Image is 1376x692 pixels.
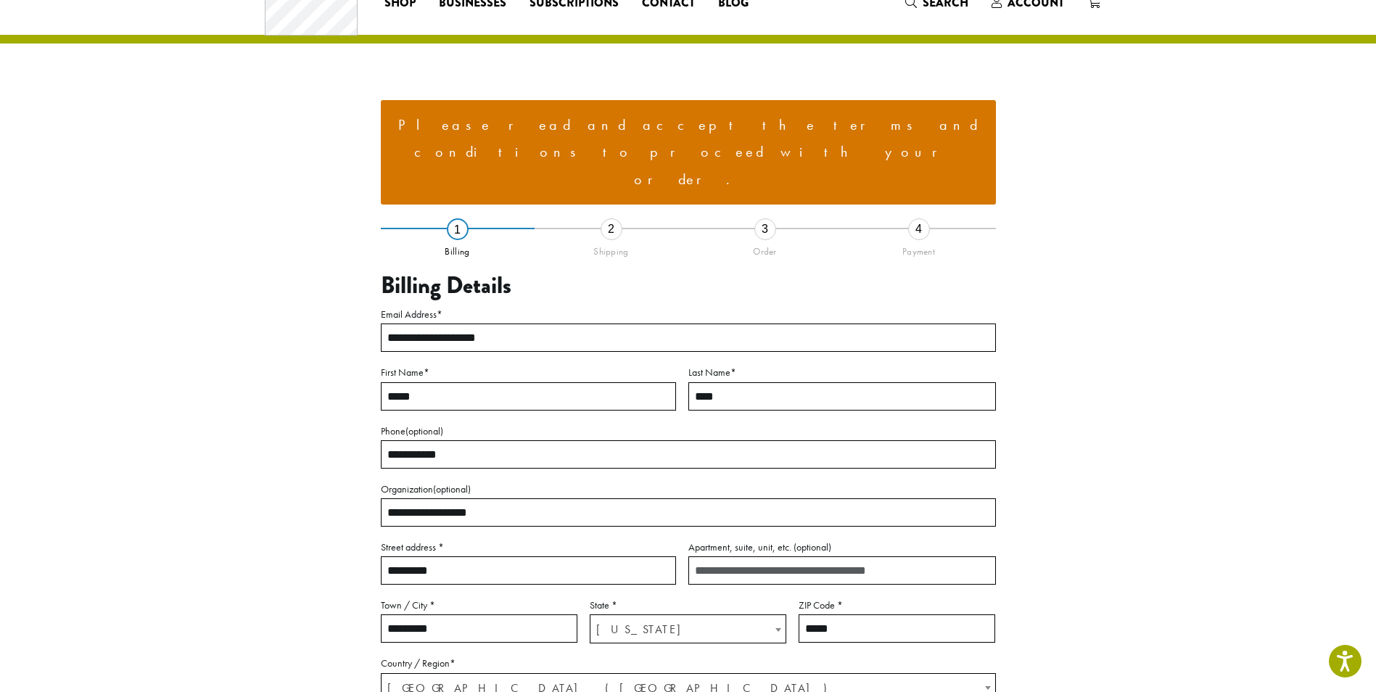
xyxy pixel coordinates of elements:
[799,596,995,614] label: ZIP Code
[381,272,996,300] h3: Billing Details
[381,538,676,556] label: Street address
[381,240,535,258] div: Billing
[392,112,984,194] li: Please read and accept the terms and conditions to proceed with your order.
[405,424,443,437] span: (optional)
[688,363,996,382] label: Last Name
[447,218,469,240] div: 1
[381,363,676,382] label: First Name
[590,614,786,643] span: State
[433,482,471,495] span: (optional)
[601,218,622,240] div: 2
[908,218,930,240] div: 4
[381,305,996,324] label: Email Address
[754,218,776,240] div: 3
[535,240,688,258] div: Shipping
[381,480,996,498] label: Organization
[590,596,786,614] label: State
[381,596,577,614] label: Town / City
[688,240,842,258] div: Order
[794,540,831,553] span: (optional)
[842,240,996,258] div: Payment
[688,538,996,556] label: Apartment, suite, unit, etc.
[590,615,786,643] span: California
